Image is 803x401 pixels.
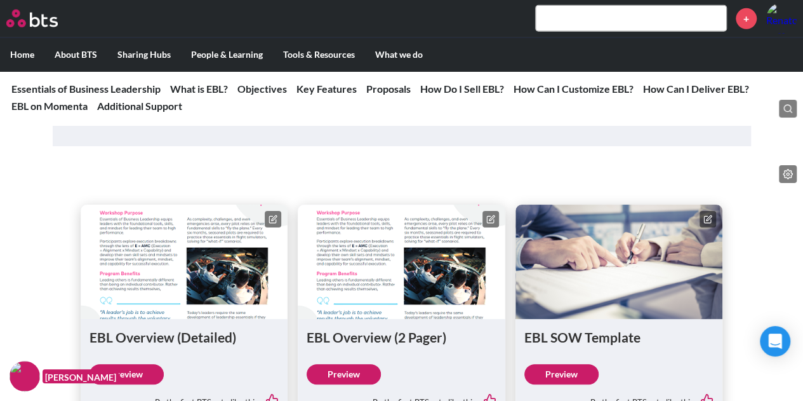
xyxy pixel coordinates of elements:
[760,326,790,357] div: Open Intercom Messenger
[6,10,81,27] a: Go home
[273,38,365,71] label: Tools & Resources
[307,364,381,384] a: Preview
[779,165,797,183] button: Edit content list: null
[44,38,107,71] label: About BTS
[90,364,164,384] a: Preview
[107,38,181,71] label: Sharing Hubs
[6,10,58,27] img: BTS Logo
[420,83,504,95] a: How Do I Sell EBL?
[11,83,161,95] a: Essentials of Business Leadership
[514,83,634,95] a: How Can I Customize EBL?
[736,8,757,29] a: +
[265,211,281,228] button: Edit content box
[365,38,433,71] label: What we do
[524,328,714,346] h1: EBL SOW Template
[296,83,357,95] a: Key Features
[43,369,119,384] figcaption: [PERSON_NAME]
[11,100,88,112] a: EBL on Momenta
[524,364,599,384] a: Preview
[366,83,411,95] a: Proposals
[97,100,182,112] a: Additional Support
[482,211,499,228] button: Edit content box
[643,83,749,95] a: How Can I Deliver EBL?
[766,3,797,34] img: Renato Bresciani
[181,38,273,71] label: People & Learning
[307,328,496,346] h1: EBL Overview (2 Pager)
[90,328,279,346] h1: EBL Overview (Detailed)
[170,83,228,95] a: What is EBL?
[700,211,716,228] button: Edit content box
[10,361,40,391] img: F
[766,3,797,34] a: Profile
[237,83,287,95] a: Objectives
